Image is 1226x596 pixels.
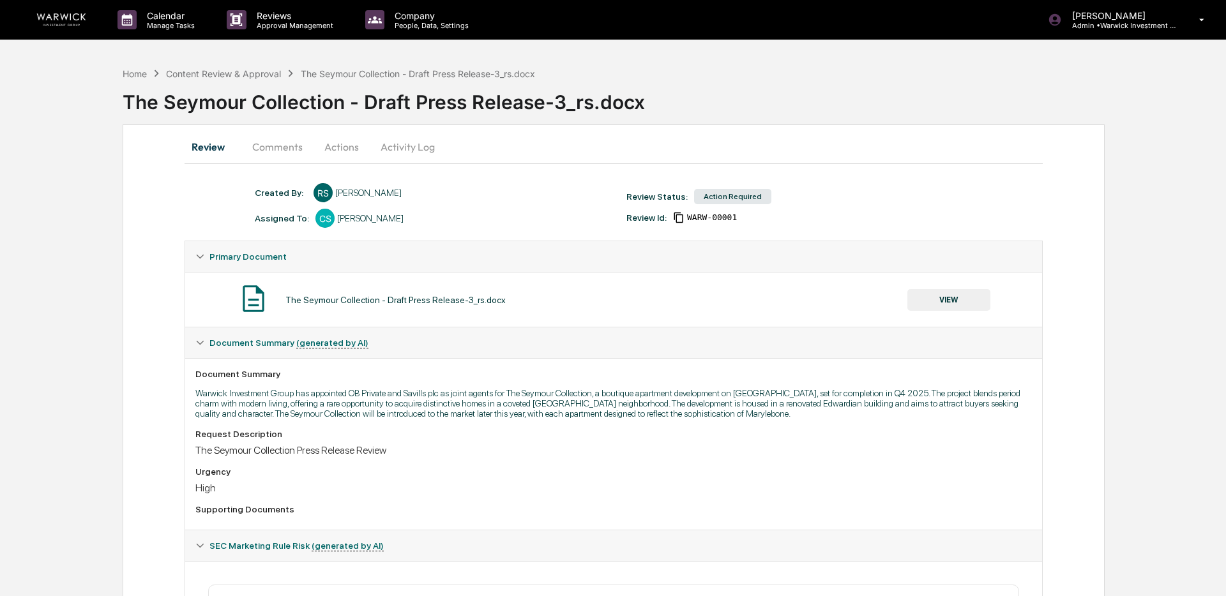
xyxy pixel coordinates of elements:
div: Review Status: [626,191,688,202]
div: secondary tabs example [185,131,1043,162]
div: Request Description [195,429,1032,439]
div: Document Summary (generated by AI) [185,358,1042,530]
p: People, Data, Settings [384,21,475,30]
div: [PERSON_NAME] [337,213,404,223]
div: Urgency [195,466,1032,477]
button: Comments [242,131,313,162]
span: da01e5f6-6c09-4512-bae1-1a195cd744d6 [687,212,737,223]
u: (generated by AI) [312,540,384,551]
p: Admin • Warwick Investment Group [1062,21,1181,30]
div: Content Review & Approval [166,68,281,79]
p: Calendar [137,10,201,21]
div: Document Summary (generated by AI) [185,327,1042,358]
p: Reviews [246,10,340,21]
img: Document Icon [238,283,269,315]
div: High [195,482,1032,494]
div: SEC Marketing Rule Risk (generated by AI) [185,530,1042,561]
div: Action Required [694,189,771,204]
button: VIEW [907,289,990,311]
div: The Seymour Collection Press Release Review [195,444,1032,456]
p: Warwick Investment Group has appointed OB Private and Savills plc as joint agents for The Seymour... [195,388,1032,419]
u: (generated by AI) [296,338,368,348]
div: Home [123,68,147,79]
div: The Seymour Collection - Draft Press Release-3_rs.docx [285,295,506,305]
div: Created By: ‎ ‎ [255,188,307,198]
p: Manage Tasks [137,21,201,30]
div: Document Summary [195,369,1032,379]
button: Review [185,131,242,162]
iframe: Open customer support [1185,554,1220,588]
span: Document Summary [209,338,368,348]
p: Approval Management [246,21,340,30]
div: The Seymour Collection - Draft Press Release-3_rs.docx [123,80,1226,114]
div: CS [315,209,335,228]
div: Review Id: [626,212,667,223]
div: [PERSON_NAME] [335,188,402,198]
p: [PERSON_NAME] [1062,10,1181,21]
div: Primary Document [185,272,1042,327]
p: Company [384,10,475,21]
span: Primary Document [209,251,287,262]
button: Activity Log [370,131,445,162]
span: SEC Marketing Rule Risk [209,540,384,551]
div: RS [314,183,333,202]
div: Supporting Documents [195,504,1032,514]
div: Primary Document [185,241,1042,272]
div: The Seymour Collection - Draft Press Release-3_rs.docx [301,68,535,79]
button: Actions [313,131,370,162]
img: logo [31,13,92,26]
div: Assigned To: [255,213,309,223]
